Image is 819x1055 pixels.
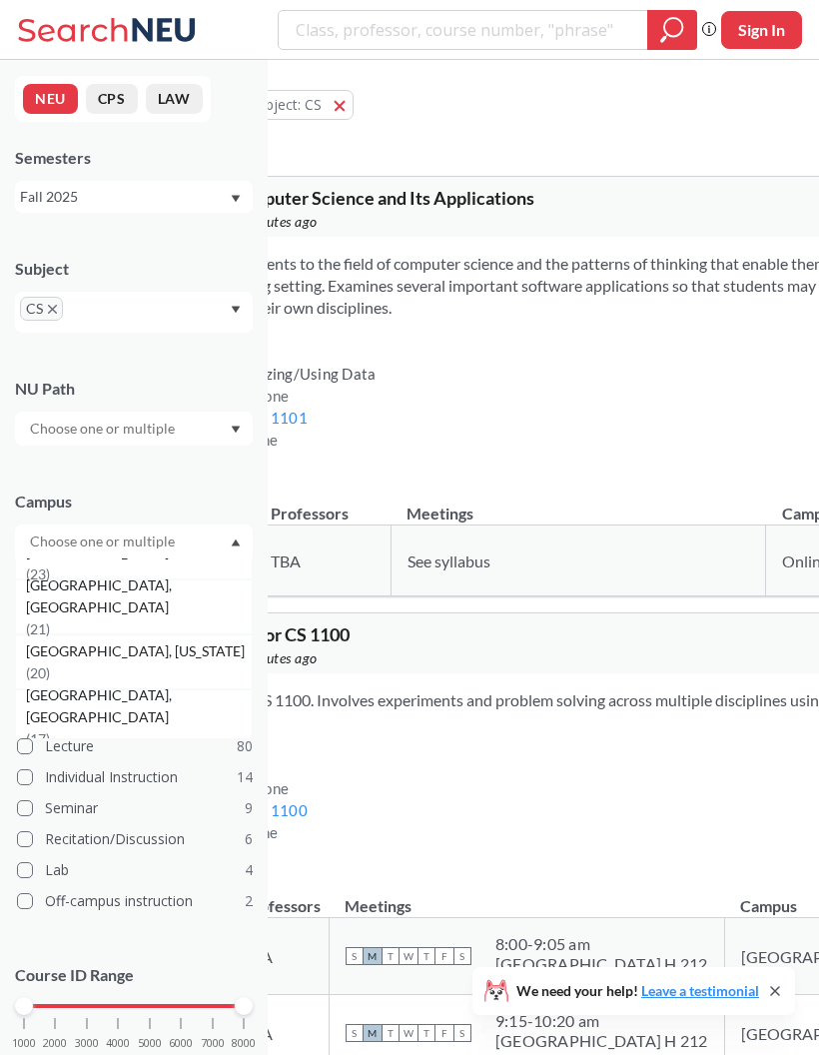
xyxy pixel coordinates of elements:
[146,84,203,114] button: LAW
[231,538,241,546] svg: Dropdown arrow
[408,551,490,570] span: See syllabus
[17,857,253,883] label: Lab
[453,947,471,965] span: S
[48,305,57,314] svg: X to remove pill
[17,888,253,914] label: Off-campus instruction
[138,1038,162,1049] span: 5000
[249,409,308,427] a: CS 1101
[516,984,759,998] span: We need your help!
[231,426,241,434] svg: Dropdown arrow
[495,1031,708,1051] div: [GEOGRAPHIC_DATA] H 212
[346,947,364,965] span: S
[435,947,453,965] span: F
[12,1038,36,1049] span: 1000
[255,526,392,596] td: TBA
[20,297,63,321] span: CSX to remove pill
[382,947,400,965] span: T
[20,417,188,441] input: Choose one or multiple
[417,1024,435,1042] span: T
[400,1024,417,1042] span: W
[17,733,253,759] label: Lecture
[721,11,802,49] button: Sign In
[237,735,253,757] span: 80
[364,1024,382,1042] span: M
[647,10,697,50] div: magnifying glass
[26,664,50,681] span: ( 20 )
[17,795,253,821] label: Seminar
[23,84,78,114] button: NEU
[249,801,308,819] a: CS 1100
[417,947,435,965] span: T
[75,1038,99,1049] span: 3000
[400,947,417,965] span: W
[15,412,253,446] div: Dropdown arrow
[495,954,708,974] div: [GEOGRAPHIC_DATA] H 212
[660,16,684,44] svg: magnifying glass
[329,875,724,918] th: Meetings
[15,378,253,400] div: NU Path
[495,1011,708,1031] div: 9:15 - 10:20 am
[245,828,253,850] span: 6
[26,574,252,618] span: [GEOGRAPHIC_DATA], [GEOGRAPHIC_DATA]
[201,1038,225,1049] span: 7000
[15,292,253,333] div: CSX to remove pillDropdown arrow
[391,483,765,526] th: Meetings
[20,186,229,208] div: Fall 2025
[453,1024,471,1042] span: S
[15,258,253,280] div: Subject
[26,730,50,747] span: ( 17 )
[26,620,50,637] span: ( 21 )
[435,1024,453,1042] span: F
[15,147,253,169] div: Semesters
[245,859,253,881] span: 4
[223,365,376,383] span: Analyzing/Using Data
[15,964,253,987] p: Course ID Range
[15,525,253,558] div: Dropdown arrow[GEOGRAPHIC_DATA](79)[GEOGRAPHIC_DATA], [GEOGRAPHIC_DATA](34)Online(32)[GEOGRAPHIC_...
[26,565,50,582] span: ( 23 )
[245,890,253,912] span: 2
[231,195,241,203] svg: Dropdown arrow
[227,918,330,995] td: TBA
[26,684,252,728] span: [GEOGRAPHIC_DATA], [GEOGRAPHIC_DATA]
[294,13,633,47] input: Class, professor, course number, "phrase"
[253,779,289,797] span: None
[17,764,253,790] label: Individual Instruction
[382,1024,400,1042] span: T
[245,797,253,819] span: 9
[43,1038,67,1049] span: 2000
[26,640,249,662] span: [GEOGRAPHIC_DATA], [US_STATE]
[237,766,253,788] span: 14
[231,306,241,314] svg: Dropdown arrow
[15,181,253,213] div: Fall 2025Dropdown arrow
[232,1038,256,1049] span: 8000
[17,826,253,852] label: Recitation/Discussion
[495,934,708,954] div: 8:00 - 9:05 am
[641,982,759,999] a: Leave a testimonial
[346,1024,364,1042] span: S
[86,84,138,114] button: CPS
[227,875,330,918] th: Professors
[15,491,253,513] div: Campus
[255,483,392,526] th: Professors
[158,187,534,209] span: CS 1100 : Computer Science and Its Applications
[20,529,188,553] input: Choose one or multiple
[106,1038,130,1049] span: 4000
[250,95,322,114] span: Subject: CS
[253,387,289,405] span: None
[169,1038,193,1049] span: 6000
[364,947,382,965] span: M
[239,90,354,120] button: Subject: CS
